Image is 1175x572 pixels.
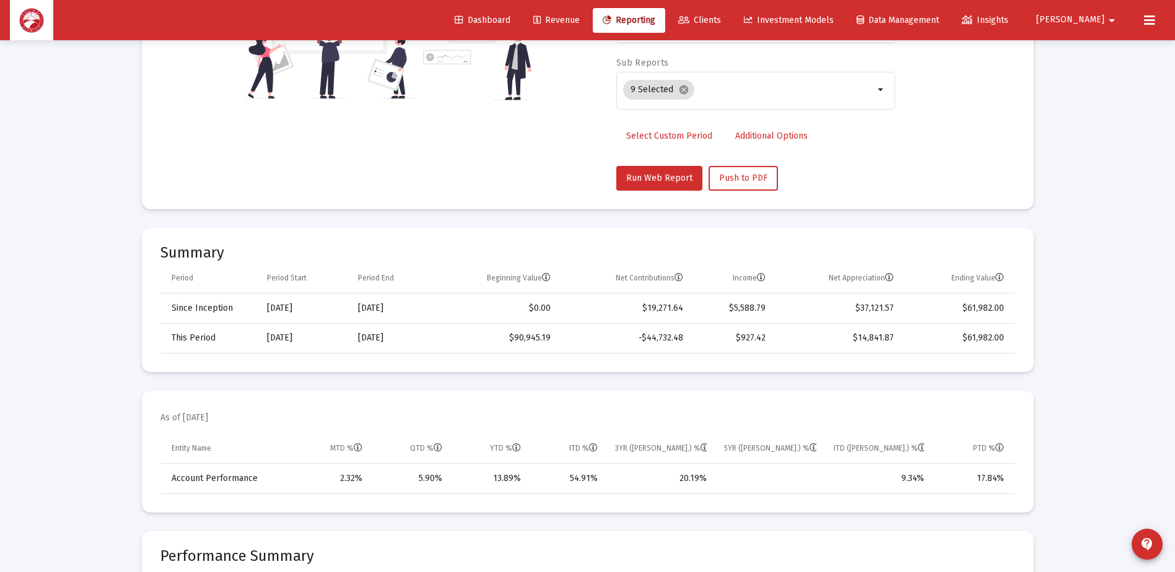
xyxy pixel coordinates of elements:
mat-icon: arrow_drop_down [874,82,889,97]
div: PTD % [973,443,1004,453]
div: Net Appreciation [829,273,894,283]
span: Dashboard [455,15,510,25]
td: $61,982.00 [902,293,1015,323]
mat-icon: contact_support [1140,537,1155,552]
div: ITD ([PERSON_NAME].) % [834,443,924,453]
td: -$44,732.48 [559,323,692,353]
td: $19,271.64 [559,293,692,323]
td: Column ITD % [530,434,606,464]
div: QTD % [410,443,442,453]
div: Entity Name [172,443,211,453]
td: $37,121.57 [774,293,902,323]
div: 5YR ([PERSON_NAME].) % [724,443,816,453]
div: Period [172,273,193,283]
span: Clients [678,15,721,25]
div: Period End [358,273,394,283]
div: 20.19% [615,472,707,485]
span: Select Custom Period [626,131,712,141]
div: 3YR ([PERSON_NAME].) % [615,443,707,453]
span: Additional Options [735,131,808,141]
div: 54.91% [538,472,597,485]
td: Account Performance [160,464,290,493]
td: Column ITD (Ann.) % [825,434,933,464]
mat-chip-list: Selection [623,77,874,102]
div: [DATE] [267,332,341,344]
div: Period Start [267,273,307,283]
a: Investment Models [734,8,844,33]
td: Column Entity Name [160,434,290,464]
mat-chip: 9 Selected [623,80,694,100]
span: [PERSON_NAME] [1036,15,1104,25]
mat-icon: cancel [678,84,689,95]
td: $90,945.19 [435,323,559,353]
a: Data Management [847,8,949,33]
td: Column MTD % [289,434,370,464]
mat-card-subtitle: As of [DATE] [160,412,208,424]
div: 5.90% [380,472,442,485]
td: Column 3YR (Ann.) % [606,434,716,464]
span: Push to PDF [719,173,767,183]
div: YTD % [490,443,521,453]
td: Column Income [692,264,774,293]
td: Column Period [160,264,258,293]
div: 2.32% [298,472,362,485]
td: $5,588.79 [692,293,774,323]
div: [DATE] [267,302,341,314]
div: Net Contributions [616,273,683,283]
a: Revenue [523,8,590,33]
mat-card-title: Summary [160,246,1015,259]
div: [DATE] [358,302,427,314]
td: $927.42 [692,323,774,353]
td: Column YTD % [451,434,530,464]
a: Reporting [593,8,665,33]
img: Dashboard [19,8,44,33]
div: 13.89% [460,472,522,485]
mat-card-title: Performance Summary [160,550,1015,562]
td: Column Ending Value [902,264,1015,293]
button: Push to PDF [709,166,778,191]
label: Sub Reports [616,58,668,68]
td: Column QTD % [371,434,451,464]
td: This Period [160,323,258,353]
span: Revenue [533,15,580,25]
td: Column Net Contributions [559,264,692,293]
div: ITD % [569,443,598,453]
td: Column 5YR (Ann.) % [715,434,825,464]
button: [PERSON_NAME] [1021,7,1134,32]
div: Beginning Value [487,273,551,283]
td: $0.00 [435,293,559,323]
div: [DATE] [358,332,427,344]
a: Dashboard [445,8,520,33]
td: Column Period End [349,264,435,293]
div: Data grid [160,434,1015,494]
td: Column PTD % [933,434,1015,464]
div: MTD % [330,443,362,453]
span: Reporting [603,15,655,25]
mat-icon: arrow_drop_down [1104,8,1119,33]
div: Income [733,273,766,283]
div: 9.34% [834,472,924,485]
img: reporting-alt [423,6,531,100]
div: Ending Value [951,273,1004,283]
a: Clients [668,8,731,33]
td: Column Net Appreciation [774,264,902,293]
div: 17.84% [941,472,1004,485]
span: Investment Models [744,15,834,25]
td: Column Period Start [258,264,349,293]
td: Since Inception [160,293,258,323]
div: Data grid [160,264,1015,353]
a: Insights [952,8,1018,33]
td: Column Beginning Value [435,264,559,293]
span: Data Management [857,15,939,25]
button: Run Web Report [616,166,702,191]
span: Run Web Report [626,173,692,183]
span: Insights [962,15,1008,25]
td: $14,841.87 [774,323,902,353]
td: $61,982.00 [902,323,1015,353]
